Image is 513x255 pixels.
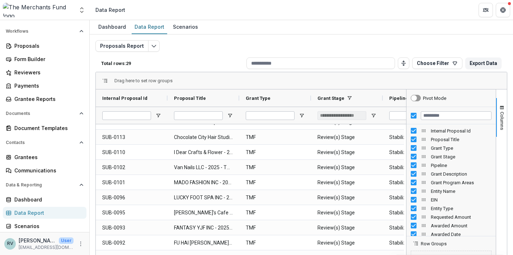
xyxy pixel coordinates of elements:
span: Stabilization [389,205,448,220]
span: Internal Proposal Id [431,128,491,134]
span: [PERSON_NAME]'s Cafe and Tea House Inc - 2025 - TMF 2025 Stabilization Grant Program [174,205,233,220]
span: Review(s) Stage [317,236,376,250]
span: Stabilization [389,236,448,250]
button: Get Help [496,3,510,17]
a: Dashboard [95,20,129,34]
span: Stabilization [389,221,448,235]
button: Open Filter Menu [227,113,233,119]
span: TMF [246,145,305,160]
nav: breadcrumb [93,5,128,15]
div: Data Report [132,22,167,32]
button: Toggle auto height [398,57,409,69]
span: SUB-0110 [102,145,161,160]
a: Form Builder [3,53,86,65]
span: Review(s) Stage [317,160,376,175]
span: FU HAI [PERSON_NAME] LLC - 2025 - TMF 2025 Stabilization Grant Program [174,236,233,250]
span: Proposal Title [431,137,491,142]
span: Data & Reporting [6,182,76,187]
p: Total rows: 29 [101,61,244,66]
span: Review(s) Stage [317,145,376,160]
span: Grant Description [431,171,491,177]
span: Stabilization [389,145,448,160]
span: Grant Stage [431,154,491,159]
button: Edit selected report [148,40,160,52]
a: Scenarios [3,220,86,232]
span: TMF [246,190,305,205]
span: Internal Proposal Id [102,96,147,101]
span: SUB-0101 [102,175,161,190]
div: Scenarios [170,22,201,32]
a: Data Report [3,207,86,219]
span: Entity Name [431,189,491,194]
div: Data Report [95,6,125,14]
div: Grant Stage Column [406,152,496,161]
div: Row Groups [114,78,173,83]
span: Awarded Date [431,232,491,237]
div: Grantee Reports [14,95,81,103]
span: TMF [246,221,305,235]
button: More [76,240,85,248]
a: Reviewers [3,66,86,78]
span: TMF [246,175,305,190]
div: Grant Program Areas Column [406,178,496,187]
span: Grant Type [431,145,491,151]
div: Grant Type Column [406,144,496,152]
div: Internal Proposal Id Column [406,126,496,135]
div: Grant Description Column [406,170,496,178]
span: TMF [246,160,305,175]
input: Pipeline Filter Input [389,111,438,120]
div: Requested Amount Column [406,213,496,221]
a: Payments [3,80,86,92]
a: Grantees [3,151,86,163]
div: Grantees [14,153,81,161]
span: SUB-0092 [102,236,161,250]
div: EIN Column [406,195,496,204]
span: SUB-0093 [102,221,161,235]
span: Review(s) Stage [317,175,376,190]
span: Pipeline [389,96,408,101]
span: TMF [246,205,305,220]
span: SUB-0095 [102,205,161,220]
a: Communications [3,164,86,176]
div: Entity Name Column [406,187,496,195]
div: Proposal Title Column [406,135,496,144]
span: FANTASY YJF INC - 2025 - TMF 2025 Stabilization Grant Program [174,221,233,235]
span: Review(s) Stage [317,190,376,205]
div: Reviewers [14,69,81,76]
span: Grant Type [246,96,270,101]
span: Columns [499,112,505,130]
span: Proposal Title [174,96,206,101]
span: Stabilization [389,160,448,175]
button: Open Filter Menu [371,113,376,119]
span: Review(s) Stage [317,221,376,235]
span: Stabilization [389,175,448,190]
button: Open Data & Reporting [3,179,86,191]
p: [EMAIL_ADDRESS][DOMAIN_NAME] [19,244,74,251]
button: Open Workflows [3,25,86,37]
span: Requested Amount [431,214,491,220]
span: I Dear Crafts & Flower - 2025 - TMF 2025 Stabilization Grant Program [174,145,233,160]
span: Awarded Amount [431,223,491,228]
button: Open Contacts [3,137,86,148]
input: Internal Proposal Id Filter Input [102,111,151,120]
div: Communications [14,167,81,174]
span: Van Nails LLC - 2025 - TMF 2025 Stabilization Grant Program [174,160,233,175]
span: Row Groups [421,241,447,246]
div: Proposals [14,42,81,50]
span: TMF [246,236,305,250]
span: EIN [431,197,491,203]
p: [PERSON_NAME] [19,237,56,244]
div: Dashboard [95,22,129,32]
span: Contacts [6,140,76,145]
a: Data Report [132,20,167,34]
span: SUB-0096 [102,190,161,205]
div: Dashboard [14,196,81,203]
div: Document Templates [14,124,81,132]
span: Review(s) Stage [317,205,376,220]
div: Awarded Amount Column [406,221,496,230]
div: Form Builder [14,55,81,63]
span: SUB-0113 [102,130,161,145]
button: Proposals Report [95,40,149,52]
span: Drag here to set row groups [114,78,173,83]
button: Open entity switcher [77,3,87,17]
